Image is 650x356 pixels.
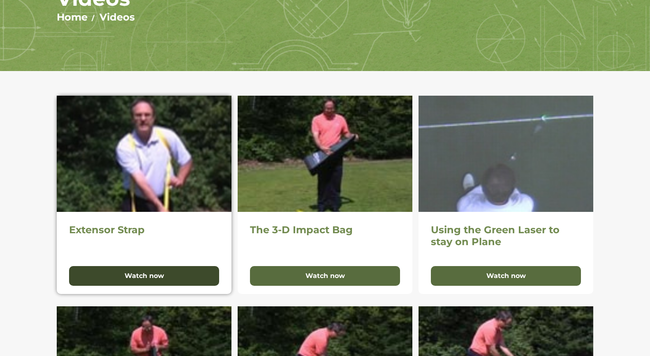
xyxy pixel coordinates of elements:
[431,266,581,286] button: Watch now
[431,224,581,248] h2: Using the Green Laser to stay on Plane
[250,224,400,236] h2: The 3-D Impact Bag
[99,11,135,23] a: Videos
[250,266,400,286] button: Watch now
[57,11,88,23] a: Home
[69,266,219,286] button: Watch now
[69,224,219,236] h2: Extensor Strap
